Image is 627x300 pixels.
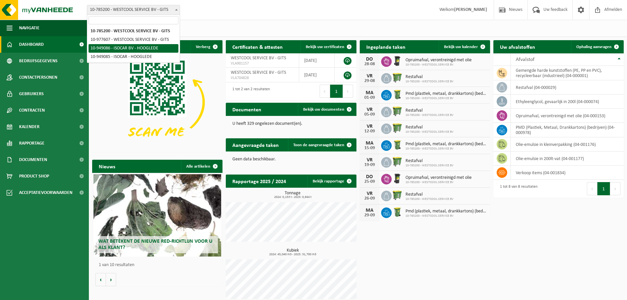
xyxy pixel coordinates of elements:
[320,85,330,98] button: Previous
[363,196,376,201] div: 26-09
[405,91,487,96] span: Pmd (plastiek, metaal, drankkartons) (bedrijven)
[226,175,293,187] h2: Rapportage 2025 / 2024
[497,181,537,196] div: 1 tot 8 van 8 resultaten
[99,263,219,267] p: 1 van 10 resultaten
[226,138,285,151] h2: Aangevraagde taken
[363,112,376,117] div: 05-09
[511,80,624,95] td: restafval (04-000029)
[405,175,472,180] span: Opruimafval, verontreinigd met olie
[231,75,294,81] span: VLA704828
[19,151,47,168] span: Documenten
[363,157,376,163] div: VR
[405,125,454,130] span: Restafval
[19,168,49,184] span: Product Shop
[363,213,376,218] div: 29-09
[511,166,624,180] td: verkoop items (04-001834)
[363,62,376,67] div: 28-08
[363,79,376,83] div: 29-08
[511,66,624,80] td: gemengde harde kunststoffen (PE, PP en PVC), recycleerbaar (industrieel) (04-000001)
[571,40,623,53] a: Ophaling aanvragen
[19,36,44,53] span: Dashboard
[363,191,376,196] div: VR
[405,180,472,184] span: 10-785200 - WESTCOOL SERVICE BV
[226,40,289,53] h2: Certificaten & attesten
[405,63,472,67] span: 10-785200 - WESTCOOL SERVICE BV
[95,273,106,286] button: Vorige
[392,139,403,150] img: WB-0240-HPE-GN-50
[363,57,376,62] div: DO
[363,73,376,79] div: VR
[231,61,294,66] span: VLA901157
[392,89,403,100] img: WB-0240-HPE-GN-50
[516,57,535,62] span: Afvalstof
[405,80,454,84] span: 10-785200 - WESTCOOL SERVICE BV
[306,45,344,49] span: Bekijk uw certificaten
[19,102,45,119] span: Contracten
[89,36,178,44] li: 10-977607 - WESTCOOL SERVICE BV - GITS
[360,40,412,53] h2: Ingeplande taken
[303,107,344,112] span: Bekijk uw documenten
[392,156,403,167] img: WB-0770-HPE-GN-50
[19,20,39,36] span: Navigatie
[231,56,286,61] span: WESTCOOL SERVICE BV - GITS
[363,107,376,112] div: VR
[299,68,335,82] td: [DATE]
[511,123,624,137] td: PMD (Plastiek, Metaal, Drankkartons) (bedrijven) (04-000978)
[405,192,454,197] span: Restafval
[363,174,376,179] div: DO
[511,109,624,123] td: opruimafval, verontreinigd met olie (04-000153)
[106,273,116,286] button: Volgende
[363,179,376,184] div: 25-09
[191,40,222,53] button: Verberg
[363,146,376,150] div: 15-09
[511,137,624,151] td: olie-emulsie in kleinverpakking (04-001176)
[587,182,597,195] button: Previous
[229,84,270,98] div: 1 tot 2 van 2 resultaten
[511,95,624,109] td: ethyleenglycol, gevaarlijk in 200l (04-000074)
[226,103,268,116] h2: Documenten
[392,55,403,67] img: WB-0240-HPE-BK-01
[229,253,356,256] span: 2024: 45,040 m3 - 2025: 31,700 m3
[392,190,403,201] img: WB-0770-HPE-GN-50
[405,164,454,168] span: 10-785200 - WESTCOOL SERVICE BV
[597,182,610,195] button: 1
[19,53,58,69] span: Bedrijfsgegevens
[19,184,72,201] span: Acceptatievoorwaarden
[392,206,403,218] img: WB-0240-HPE-GN-50
[229,191,356,199] h3: Tonnage
[89,44,178,53] li: 10-949086 - ISOCAR BV - HOOGLEDE
[232,157,350,162] p: Geen data beschikbaar.
[405,158,454,164] span: Restafval
[363,163,376,167] div: 19-09
[89,53,178,61] li: 10-949085 - ISOCAR - HOOGLEDE
[405,142,487,147] span: Pmd (plastiek, metaal, drankkartons) (bedrijven)
[363,90,376,95] div: MA
[89,27,178,36] li: 10-785200 - WESTCOOL SERVICE BV - GITS
[307,175,356,188] a: Bekijk rapportage
[454,7,487,12] strong: [PERSON_NAME]
[405,130,454,134] span: 10-785200 - WESTCOOL SERVICE BV
[392,173,403,184] img: WB-0240-HPE-BK-01
[92,53,222,151] img: Download de VHEPlus App
[229,248,356,256] h3: Kubiek
[610,182,620,195] button: Next
[231,70,286,75] span: WESTCOOL SERVICE BV - GITS
[196,45,210,49] span: Verberg
[392,123,403,134] img: WB-0770-HPE-GN-50
[93,174,221,257] a: Wat betekent de nieuwe RED-richtlijn voor u als klant?
[444,45,478,49] span: Bekijk uw kalender
[92,160,122,173] h2: Nieuws
[405,147,487,151] span: 10-785200 - WESTCOOL SERVICE BV
[405,58,472,63] span: Opruimafval, verontreinigd met olie
[363,141,376,146] div: MA
[330,85,343,98] button: 1
[405,214,487,218] span: 10-785200 - WESTCOOL SERVICE BV
[98,239,212,250] span: Wat betekent de nieuwe RED-richtlijn voor u als klant?
[405,113,454,117] span: 10-785200 - WESTCOOL SERVICE BV
[300,40,356,53] a: Bekijk uw certificaten
[576,45,612,49] span: Ophaling aanvragen
[293,143,344,147] span: Toon de aangevraagde taken
[405,197,454,201] span: 10-785200 - WESTCOOL SERVICE BV
[87,5,180,15] span: 10-785200 - WESTCOOL SERVICE BV - GITS
[405,96,487,100] span: 10-785200 - WESTCOOL SERVICE BV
